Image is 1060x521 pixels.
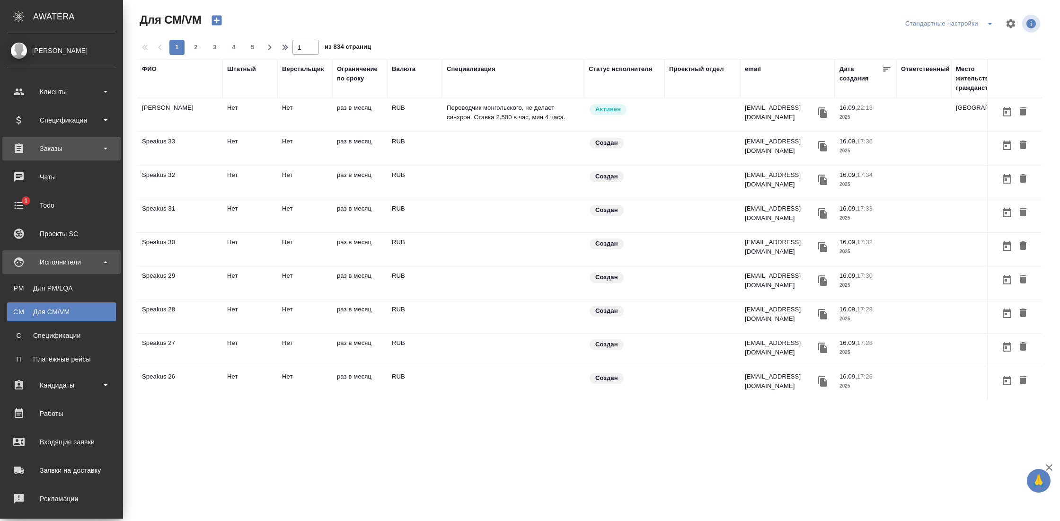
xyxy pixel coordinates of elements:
div: Проектный отдел [669,64,724,74]
a: ППлатёжные рейсы [7,350,116,369]
button: Удалить [1015,271,1031,289]
td: Нет [277,266,332,300]
p: 16.09, [839,104,857,111]
button: 5 [245,40,260,55]
button: 3 [207,40,222,55]
div: Заявки на доставку [7,463,116,477]
a: ССпецификации [7,326,116,345]
a: PMДля PM/LQA [7,279,116,298]
div: Заказы [7,141,116,156]
div: Спецификации [12,331,111,340]
td: Нет [277,199,332,232]
div: email [745,64,761,74]
p: [EMAIL_ADDRESS][DOMAIN_NAME] [745,170,816,189]
span: из 834 страниц [325,41,371,55]
p: 17:29 [857,306,873,313]
p: 17:34 [857,171,873,178]
button: Удалить [1015,338,1031,356]
button: 🙏 [1027,469,1051,493]
button: Открыть календарь загрузки [999,271,1015,289]
td: [PERSON_NAME] [137,98,222,132]
p: [EMAIL_ADDRESS][DOMAIN_NAME] [745,238,816,256]
td: Speakus 32 [137,166,222,199]
td: RUB [387,266,442,300]
td: Нет [222,132,277,165]
td: Нет [277,233,332,266]
td: раз в месяц [332,334,387,367]
button: Удалить [1015,103,1031,121]
td: раз в месяц [332,367,387,400]
p: 17:30 [857,272,873,279]
div: Специализация [447,64,495,74]
a: Рекламации [2,487,121,511]
p: 2025 [839,213,892,223]
div: Todo [7,198,116,212]
a: CMДля CM/VM [7,302,116,321]
span: 5 [245,43,260,52]
p: 2025 [839,314,892,324]
button: Скопировать [816,341,830,355]
button: Удалить [1015,305,1031,322]
button: Скопировать [816,206,830,221]
p: 17:28 [857,339,873,346]
td: RUB [387,132,442,165]
button: 2 [188,40,203,55]
div: Рекламации [7,492,116,506]
button: Скопировать [816,307,830,321]
p: 16.09, [839,272,857,279]
p: Создан [595,306,618,316]
p: 16.09, [839,339,857,346]
td: раз в месяц [332,132,387,165]
td: Нет [277,367,332,400]
td: Нет [277,98,332,132]
div: Место жительства(Город), гражданство [956,64,1032,93]
td: раз в месяц [332,98,387,132]
td: раз в месяц [332,166,387,199]
p: [EMAIL_ADDRESS][DOMAIN_NAME] [745,204,816,223]
div: Штатный [227,64,256,74]
td: RUB [387,199,442,232]
p: 2025 [839,247,892,256]
div: Спецификации [7,113,116,127]
div: split button [903,16,999,31]
td: Нет [222,300,277,333]
button: Удалить [1015,137,1031,154]
div: Платёжные рейсы [12,354,111,364]
td: Нет [277,132,332,165]
div: Рядовой исполнитель: назначай с учетом рейтинга [589,103,660,116]
span: 3 [207,43,222,52]
div: [PERSON_NAME] [7,45,116,56]
div: Дата создания [839,64,882,83]
td: RUB [387,98,442,132]
td: Нет [222,199,277,232]
a: Чаты [2,165,121,189]
td: Speakus 31 [137,199,222,232]
button: Открыть календарь загрузки [999,204,1015,221]
p: [EMAIL_ADDRESS][DOMAIN_NAME] [745,137,816,156]
span: Настроить таблицу [999,12,1022,35]
p: 2025 [839,281,892,290]
p: 17:33 [857,205,873,212]
p: 22:13 [857,104,873,111]
button: Удалить [1015,204,1031,221]
a: Работы [2,402,121,425]
td: Speakus 27 [137,334,222,367]
p: [EMAIL_ADDRESS][DOMAIN_NAME] [745,271,816,290]
td: Нет [277,334,332,367]
div: Кандидаты [7,378,116,392]
div: Для CM/VM [12,307,111,317]
button: Создать [205,12,228,28]
div: Валюта [392,64,415,74]
p: Создан [595,205,618,215]
p: 16.09, [839,171,857,178]
p: 16.09, [839,238,857,246]
td: RUB [387,166,442,199]
p: [EMAIL_ADDRESS][DOMAIN_NAME] [745,305,816,324]
span: 4 [226,43,241,52]
span: 2 [188,43,203,52]
p: 2025 [839,146,892,156]
div: Проекты SC [7,227,116,241]
button: Открыть календарь загрузки [999,103,1015,121]
div: Верстальщик [282,64,324,74]
p: Создан [595,138,618,148]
